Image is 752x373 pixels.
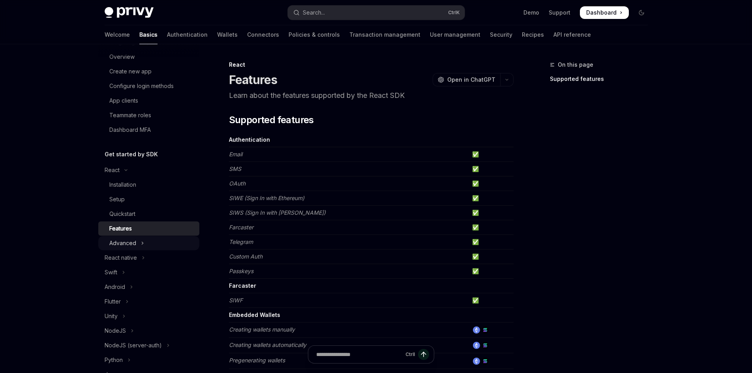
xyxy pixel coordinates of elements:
[289,25,340,44] a: Policies & controls
[109,238,136,248] div: Advanced
[229,114,314,126] span: Supported features
[109,209,135,219] div: Quickstart
[447,76,495,84] span: Open in ChatGPT
[229,90,514,101] p: Learn about the features supported by the React SDK
[558,60,593,69] span: On this page
[105,297,121,306] div: Flutter
[482,342,489,349] img: solana.png
[229,195,304,201] em: SIWE (Sign In with Ethereum)
[229,238,253,245] em: Telegram
[586,9,617,17] span: Dashboard
[316,346,402,363] input: Ask a question...
[98,64,199,79] a: Create new app
[482,326,489,334] img: solana.png
[490,25,512,44] a: Security
[522,25,544,44] a: Recipes
[229,326,295,333] em: Creating wallets manually
[167,25,208,44] a: Authentication
[288,6,465,20] button: Open search
[98,294,199,309] button: Toggle Flutter section
[229,61,514,69] div: React
[109,180,136,189] div: Installation
[109,96,138,105] div: App clients
[105,150,158,159] h5: Get started by SDK
[105,25,130,44] a: Welcome
[109,125,151,135] div: Dashboard MFA
[229,341,306,348] em: Creating wallets automatically
[98,207,199,221] a: Quickstart
[139,25,158,44] a: Basics
[229,165,241,172] em: SMS
[109,52,135,62] div: Overview
[105,268,117,277] div: Swift
[109,111,151,120] div: Teammate roles
[549,9,570,17] a: Support
[98,324,199,338] button: Toggle NodeJS section
[98,353,199,367] button: Toggle Python section
[109,67,152,76] div: Create new app
[105,282,125,292] div: Android
[473,342,480,349] img: ethereum.png
[635,6,648,19] button: Toggle dark mode
[98,178,199,192] a: Installation
[469,162,514,176] td: ✅
[229,73,278,87] h1: Features
[469,191,514,206] td: ✅
[105,326,126,336] div: NodeJS
[98,108,199,122] a: Teammate roles
[217,25,238,44] a: Wallets
[98,280,199,294] button: Toggle Android section
[105,355,123,365] div: Python
[430,25,480,44] a: User management
[98,163,199,177] button: Toggle React section
[303,8,325,17] div: Search...
[469,249,514,264] td: ✅
[229,151,242,157] em: Email
[109,81,174,91] div: Configure login methods
[229,136,270,143] strong: Authentication
[448,9,460,16] span: Ctrl K
[229,180,246,187] em: OAuth
[98,94,199,108] a: App clients
[98,265,199,279] button: Toggle Swift section
[349,25,420,44] a: Transaction management
[469,147,514,162] td: ✅
[229,268,253,274] em: Passkeys
[580,6,629,19] a: Dashboard
[105,311,118,321] div: Unity
[98,79,199,93] a: Configure login methods
[550,73,654,85] a: Supported features
[469,293,514,308] td: ✅
[229,209,326,216] em: SIWS (Sign In with [PERSON_NAME])
[98,123,199,137] a: Dashboard MFA
[229,297,243,304] em: SIWF
[229,311,280,318] strong: Embedded Wallets
[98,251,199,265] button: Toggle React native section
[109,195,125,204] div: Setup
[247,25,279,44] a: Connectors
[229,253,263,260] em: Custom Auth
[98,309,199,323] button: Toggle Unity section
[105,165,120,175] div: React
[98,236,199,250] button: Toggle Advanced section
[473,326,480,334] img: ethereum.png
[553,25,591,44] a: API reference
[469,220,514,235] td: ✅
[469,206,514,220] td: ✅
[98,192,199,206] a: Setup
[98,338,199,352] button: Toggle NodeJS (server-auth) section
[105,7,154,18] img: dark logo
[105,341,162,350] div: NodeJS (server-auth)
[469,176,514,191] td: ✅
[229,224,253,231] em: Farcaster
[469,264,514,279] td: ✅
[469,235,514,249] td: ✅
[98,50,199,64] a: Overview
[229,282,256,289] strong: Farcaster
[105,253,137,262] div: React native
[109,224,132,233] div: Features
[98,221,199,236] a: Features
[418,349,429,360] button: Send message
[433,73,500,86] button: Open in ChatGPT
[523,9,539,17] a: Demo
